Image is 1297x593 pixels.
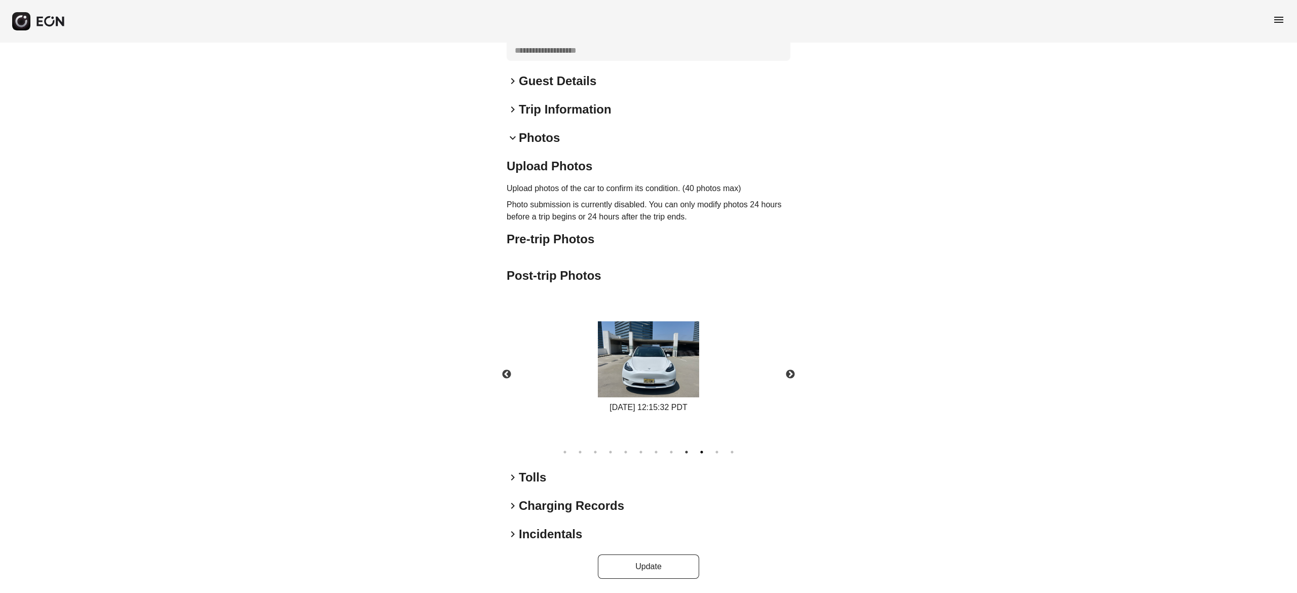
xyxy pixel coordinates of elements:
[507,471,519,484] span: keyboard_arrow_right
[507,103,519,116] span: keyboard_arrow_right
[773,357,808,392] button: Next
[519,469,546,486] h2: Tolls
[621,447,631,457] button: 5
[1273,14,1285,26] span: menu
[598,401,699,414] div: [DATE] 12:15:32 PDT
[519,526,582,542] h2: Incidentals
[590,447,600,457] button: 3
[507,500,519,512] span: keyboard_arrow_right
[651,447,661,457] button: 7
[507,132,519,144] span: keyboard_arrow_down
[507,182,790,195] p: Upload photos of the car to confirm its condition. (40 photos max)
[507,199,790,223] p: Photo submission is currently disabled. You can only modify photos 24 hours before a trip begins ...
[598,554,699,579] button: Update
[697,447,707,457] button: 10
[598,321,699,397] img: https://fastfleet.me/rails/active_storage/blobs/redirect/eyJfcmFpbHMiOnsibWVzc2FnZSI6IkJBaHBBN2ty...
[666,447,676,457] button: 8
[507,75,519,87] span: keyboard_arrow_right
[507,231,790,247] h2: Pre-trip Photos
[519,73,596,89] h2: Guest Details
[605,447,616,457] button: 4
[681,447,692,457] button: 9
[636,447,646,457] button: 6
[519,498,624,514] h2: Charging Records
[712,447,722,457] button: 11
[519,101,612,118] h2: Trip Information
[507,158,790,174] h2: Upload Photos
[519,130,560,146] h2: Photos
[727,447,737,457] button: 12
[560,447,570,457] button: 1
[507,268,790,284] h2: Post-trip Photos
[489,357,524,392] button: Previous
[575,447,585,457] button: 2
[507,528,519,540] span: keyboard_arrow_right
